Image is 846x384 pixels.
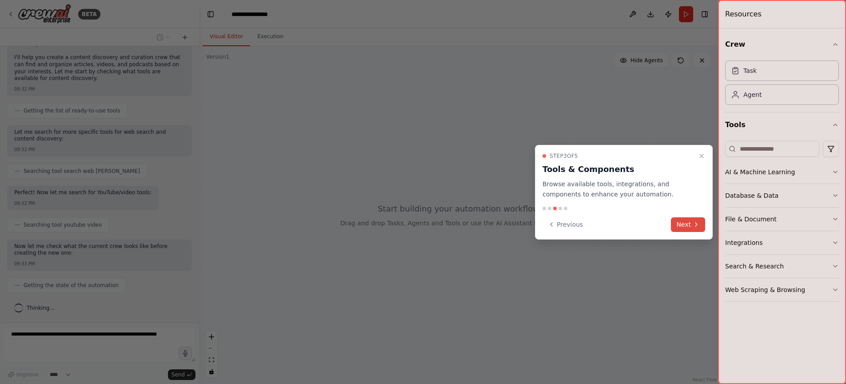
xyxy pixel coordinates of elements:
button: Close walkthrough [696,151,707,161]
button: Hide left sidebar [204,8,217,20]
h3: Tools & Components [543,163,694,176]
p: Browse available tools, integrations, and components to enhance your automation. [543,179,694,200]
span: Step 3 of 5 [550,152,578,160]
button: Previous [543,217,588,232]
button: Next [671,217,705,232]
